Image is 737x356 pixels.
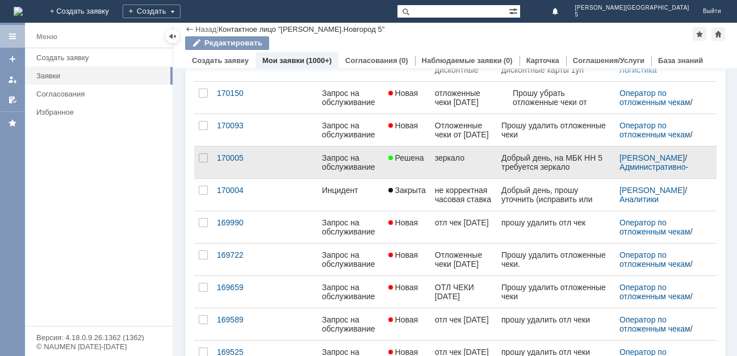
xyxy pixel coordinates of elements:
[711,27,725,41] div: Сделать домашней страницей
[388,121,418,130] span: Новая
[619,153,685,162] a: [PERSON_NAME]
[217,186,256,195] div: 170004
[619,315,690,333] a: Оператор по отложенным чекам
[317,276,384,308] a: Запрос на обслуживание
[619,89,690,107] a: Оператор по отложенным чекам
[388,315,418,324] span: Новая
[430,276,497,308] a: ОТЛ ЧЕКИ [DATE]
[36,108,153,116] div: Избранное
[32,49,170,66] a: Создать заявку
[322,315,379,333] div: Запрос на обслуживание
[619,315,703,333] div: /
[3,50,22,68] a: Создать заявку
[619,89,703,107] div: /
[430,179,497,211] a: не корректная часовая ставка продавца
[217,89,256,98] div: 170150
[322,89,379,107] div: Запрос на обслуживание
[619,186,703,204] div: /
[384,244,430,275] a: Новая
[3,70,22,89] a: Мои заявки
[123,5,181,18] div: Создать
[575,5,689,11] span: [PERSON_NAME][GEOGRAPHIC_DATA]
[435,283,492,301] div: ОТЛ ЧЕКИ [DATE]
[36,53,166,62] div: Создать заявку
[217,283,256,292] div: 169659
[322,218,379,236] div: Запрос на обслуживание
[317,244,384,275] a: Запрос на обслуживание
[619,186,685,195] a: [PERSON_NAME]
[217,218,256,227] div: 169990
[619,283,690,301] a: Оператор по отложенным чекам
[32,85,170,103] a: Согласования
[399,56,408,65] div: (0)
[619,121,690,139] a: Оператор по отложенным чекам
[212,244,260,275] a: 169722
[435,250,492,269] div: Отложенные чеки [DATE]
[317,308,384,340] a: Запрос на обслуживание
[217,121,256,130] div: 170093
[658,56,703,65] a: База знаний
[212,114,260,146] a: 170093
[619,162,698,181] a: Административно-хозяйственный отдел
[36,334,161,341] div: Версия: 4.18.0.9.26.1362 (1362)
[322,250,379,269] div: Запрос на обслуживание
[430,308,497,340] a: отл чек [DATE]
[14,7,23,16] img: logo
[619,283,703,301] div: /
[384,211,430,243] a: Новая
[216,24,218,33] div: |
[212,211,260,243] a: 169990
[388,153,424,162] span: Решена
[3,91,22,109] a: Мои согласования
[388,218,418,227] span: Новая
[435,121,492,139] div: Отложенные чеки от [DATE]
[195,25,216,33] a: Назад
[619,121,703,139] div: /
[212,276,260,308] a: 169659
[322,153,379,171] div: Запрос на обслуживание
[217,315,256,324] div: 169589
[504,56,513,65] div: (0)
[693,27,706,41] div: Добавить в избранное
[575,11,689,18] span: 5
[212,179,260,211] a: 170004
[36,343,161,350] div: © NAUMEN [DATE]-[DATE]
[384,308,430,340] a: Новая
[619,218,703,236] div: /
[430,211,497,243] a: отл чек [DATE]
[509,5,520,16] span: Расширенный поиск
[619,218,690,236] a: Оператор по отложенным чекам
[384,276,430,308] a: Новая
[322,283,379,301] div: Запрос на обслуживание
[388,186,426,195] span: Закрыта
[619,195,659,204] a: Аналитики
[212,82,260,114] a: 170150
[430,114,497,146] a: Отложенные чеки от [DATE]
[317,146,384,178] a: Запрос на обслуживание
[14,7,23,16] a: Перейти на домашнюю страницу
[430,244,497,275] a: Отложенные чеки [DATE]
[36,72,166,80] div: Заявки
[262,56,304,65] a: Мои заявки
[435,153,492,162] div: зеркало
[619,65,656,74] a: Логистика
[384,146,430,178] a: Решена
[32,67,170,85] a: Заявки
[430,82,497,114] a: отложенные чеки [DATE]
[619,250,690,269] a: Оператор по отложенным чекам
[526,56,559,65] a: Карточка
[217,250,256,259] div: 169722
[388,283,418,292] span: Новая
[388,250,418,259] span: Новая
[422,56,502,65] a: Наблюдаемые заявки
[166,30,179,43] div: Скрыть меню
[322,186,379,195] div: Инцидент
[322,121,379,139] div: Запрос на обслуживание
[317,82,384,114] a: Запрос на обслуживание
[217,153,256,162] div: 170005
[212,146,260,178] a: 170005
[36,90,166,98] div: Согласования
[435,186,492,204] div: не корректная часовая ставка продавца
[384,114,430,146] a: Новая
[435,89,492,107] div: отложенные чеки [DATE]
